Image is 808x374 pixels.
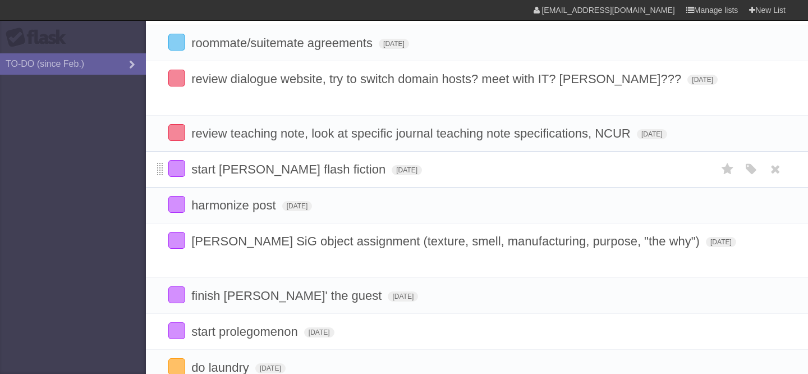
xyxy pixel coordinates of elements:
span: review dialogue website, try to switch domain hosts? meet with IT? [PERSON_NAME]??? [191,72,684,86]
span: [DATE] [255,363,286,373]
span: [DATE] [388,291,418,302]
span: [DATE] [282,201,313,211]
label: Done [168,322,185,339]
span: [PERSON_NAME] SiG object assignment (texture, smell, manufacturing, purpose, "the why") [191,234,703,248]
span: harmonize post [191,198,278,212]
span: review teaching note, look at specific journal teaching note specifications, NCUR [191,126,633,140]
span: [DATE] [304,327,334,337]
span: [DATE] [637,129,667,139]
span: [DATE] [379,39,409,49]
span: [DATE] [392,165,422,175]
label: Done [168,34,185,51]
label: Done [168,196,185,213]
label: Done [168,124,185,141]
label: Done [168,160,185,177]
label: Done [168,232,185,249]
div: Flask [6,28,73,48]
span: finish [PERSON_NAME]' the guest [191,289,384,303]
label: Done [168,70,185,86]
span: roommate/suitemate agreements [191,36,375,50]
span: start [PERSON_NAME] flash fiction [191,162,388,176]
span: [DATE] [687,75,718,85]
span: start prolegomenon [191,325,301,339]
label: Done [168,286,185,303]
label: Star task [717,160,738,179]
span: [DATE] [706,237,736,247]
